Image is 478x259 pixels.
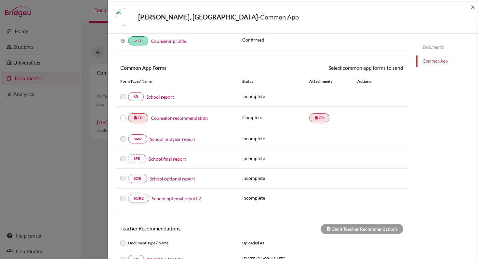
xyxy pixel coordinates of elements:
a: SOR2 [128,194,149,203]
a: School midyear report [150,136,195,142]
div: Form Type / Name [115,79,237,84]
p: Confirmed [242,36,403,43]
div: Uploaded at [237,239,335,247]
h6: Teacher Recommendations [115,225,262,231]
a: School final report [149,155,186,162]
a: SMR [128,134,147,143]
a: doneCP [128,36,148,45]
div: Send Teacher Recommendations [321,224,403,234]
i: done [134,39,138,43]
i: insert_drive_file [134,116,138,120]
button: Close [471,3,475,11]
div: Status [242,79,309,84]
p: Incomplete [242,175,309,181]
div: Select common app forms to send [262,64,408,72]
a: Common App [416,55,478,67]
a: Documents [416,42,478,53]
a: School report [146,93,174,100]
a: insert_drive_fileCR [128,113,148,122]
p: Complete [242,114,309,121]
a: Counselor recommendation [151,115,208,121]
p: Incomplete [242,135,309,142]
h6: Common App Forms [115,65,262,71]
a: Counselor profile [151,38,186,44]
p: Incomplete [242,155,309,162]
a: insert_drive_fileCR [309,113,329,122]
i: insert_drive_file [315,116,319,120]
span: - Common App [258,13,299,21]
div: Document Type / Name [115,239,237,247]
p: Incomplete [242,93,309,100]
a: SOR [128,174,147,183]
p: Incomplete [242,194,309,201]
a: SR [128,92,144,101]
a: School optional report [150,175,195,182]
div: Attachments [309,79,350,84]
strong: [PERSON_NAME], [GEOGRAPHIC_DATA] [138,13,258,21]
a: School optional report 2 [152,195,201,202]
div: Actions [350,79,390,84]
span: × [471,2,475,11]
a: SFR [128,154,146,163]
